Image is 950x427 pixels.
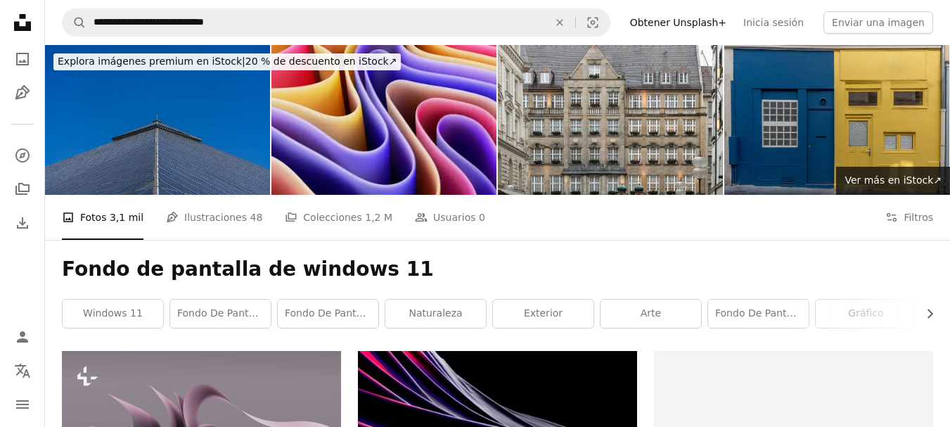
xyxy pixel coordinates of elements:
[8,357,37,385] button: Idioma
[271,45,496,195] img: Colorido fondo de pantalla 3D 3840x1600 con forma de estilo Windows 11. Renderizado 3D.
[278,300,378,328] a: fondo de pantalla
[8,141,37,170] a: Explorar
[816,300,916,328] a: gráfico
[601,300,701,328] a: arte
[8,45,37,73] a: Fotos
[8,209,37,237] a: Historial de descargas
[63,9,86,36] button: Buscar en Unsplash
[62,257,933,282] h1: Fondo de pantalla de windows 11
[8,175,37,203] a: Colecciones
[53,53,401,70] div: 20 % de descuento en iStock ↗
[62,8,610,37] form: Encuentra imágenes en todo el sitio
[45,45,409,79] a: Explora imágenes premium en iStock|20 % de descuento en iStock↗
[493,300,593,328] a: exterior
[836,167,950,195] a: Ver más en iStock↗
[385,300,486,328] a: naturaleza
[576,9,610,36] button: Búsqueda visual
[8,390,37,419] button: Menú
[735,11,812,34] a: Inicia sesión
[724,45,949,195] img: París, Francia - 05 11 2024: Vista de la típica tienda de ventanas amarillas y azules convertida ...
[498,45,723,195] img: Exterior architecture of Kaufingerstr11a Building with Windows with flower pots.
[285,195,392,240] a: Colecciones 1,2 M
[622,11,735,34] a: Obtener Unsplash+
[45,45,270,195] img: Ventanas de vidrio simétricas de un edificio
[823,11,933,34] button: Enviar una imagen
[250,210,262,225] span: 48
[166,195,262,240] a: Ilustraciones 48
[415,195,485,240] a: Usuarios 0
[917,300,933,328] button: desplazar lista a la derecha
[544,9,575,36] button: Borrar
[58,56,245,67] span: Explora imágenes premium en iStock |
[8,79,37,107] a: Ilustraciones
[170,300,271,328] a: fondo de pantalla 4k
[708,300,809,328] a: Fondo de pantalla de Windows 10
[63,300,163,328] a: Windows 11
[845,174,942,186] span: Ver más en iStock ↗
[479,210,485,225] span: 0
[8,8,37,39] a: Inicio — Unsplash
[885,195,933,240] button: Filtros
[365,210,392,225] span: 1,2 M
[8,323,37,351] a: Iniciar sesión / Registrarse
